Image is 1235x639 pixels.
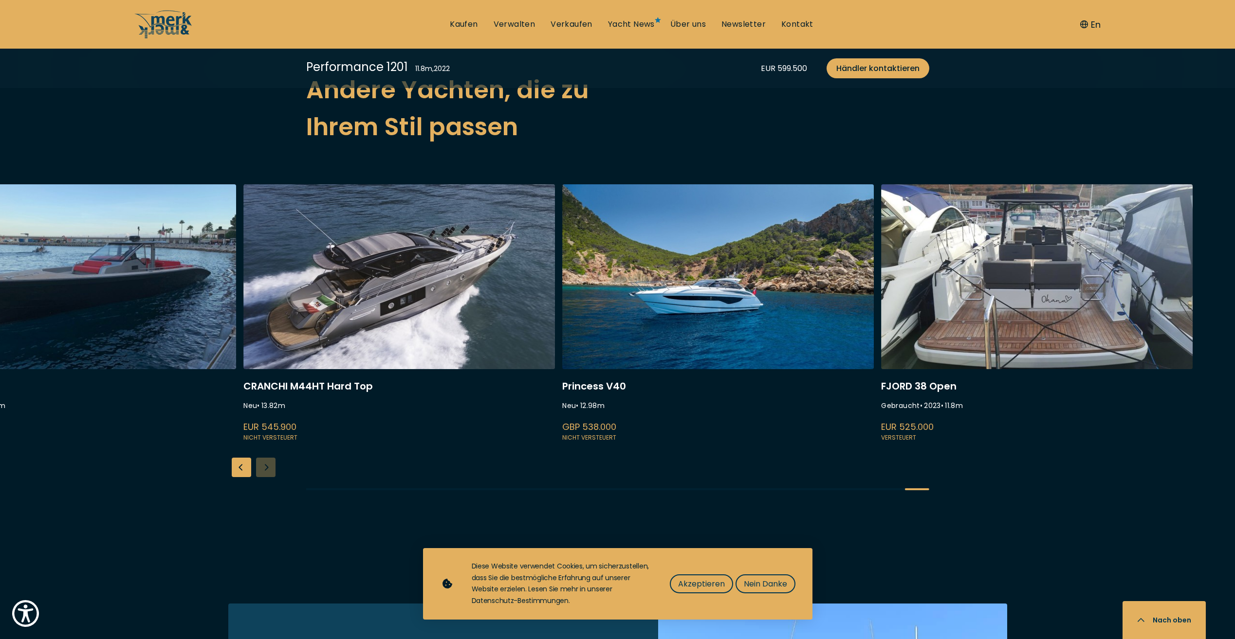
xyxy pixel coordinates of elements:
[670,19,706,30] a: Über uns
[670,574,733,593] button: Akzeptieren
[306,58,408,75] div: Performance 1201
[608,19,655,30] a: Yacht News
[827,58,929,78] a: Händler kontaktieren
[721,19,766,30] a: Newsletter
[678,578,725,590] span: Akzeptieren
[450,19,478,30] a: Kaufen
[761,62,807,74] div: EUR 599.500
[736,574,795,593] button: Nein Danke
[744,578,787,590] span: Nein Danke
[10,598,41,629] button: Show Accessibility Preferences
[1123,601,1206,639] button: Nach oben
[472,561,650,607] div: Diese Website verwendet Cookies, um sicherzustellen, dass Sie die bestmögliche Erfahrung auf unse...
[781,19,813,30] a: Kontakt
[551,19,592,30] a: Verkaufen
[306,71,598,145] h2: Andere Yachten, die zu Ihrem Stil passen
[1080,18,1101,31] button: En
[415,64,450,74] div: 11.8 m , 2022
[472,596,569,605] a: Datenschutz-Bestimmungen
[836,62,920,74] span: Händler kontaktieren
[232,458,251,477] div: Previous slide
[494,19,535,30] a: Verwalten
